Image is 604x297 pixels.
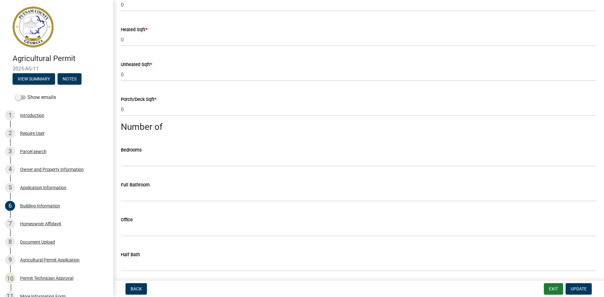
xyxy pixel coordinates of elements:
span: Update [571,286,587,291]
h3: Number of [121,122,596,132]
div: Parcel search [20,149,47,154]
div: Document Upload [20,240,55,244]
div: 1 [5,110,15,120]
div: 3 [5,146,15,157]
button: Notes [58,73,81,85]
div: Building Information [20,204,60,208]
div: Agricultural Permit Application [20,258,80,262]
button: Back [126,283,147,294]
wm-modal-confirm: Summary [13,77,55,82]
div: Owner and Property Information [20,167,84,172]
h4: Agricultural Permit [13,54,108,63]
div: 8 [5,237,15,247]
label: Office [121,218,133,222]
div: 10 [5,273,15,283]
button: Update [566,283,592,294]
wm-modal-confirm: Notes [58,77,81,82]
div: 2 [5,128,15,138]
div: Require User [20,131,45,135]
div: 5 [5,183,15,193]
label: Unheated Sqft [121,63,152,67]
label: Heated Sqft [121,28,147,32]
button: Exit [544,283,563,294]
label: Porch/Deck Sqft [121,97,156,102]
label: Bedrooms [121,148,142,152]
label: Show emails [15,94,56,101]
div: 6 [5,201,15,211]
div: Homeowner Affidavit [20,222,61,226]
div: 4 [5,164,15,174]
label: Half Bath [121,253,140,257]
div: Permit Technician Approval [20,276,73,280]
label: Full Bathroom [121,183,150,187]
span: 2025-AG-11 [13,66,101,72]
span: Back [131,286,142,291]
div: Application Information [20,185,66,190]
img: Putnam County, Georgia [13,7,53,47]
div: 9 [5,255,15,265]
div: Introduction [20,113,44,118]
button: View Summary [13,73,55,85]
div: 7 [5,219,15,229]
